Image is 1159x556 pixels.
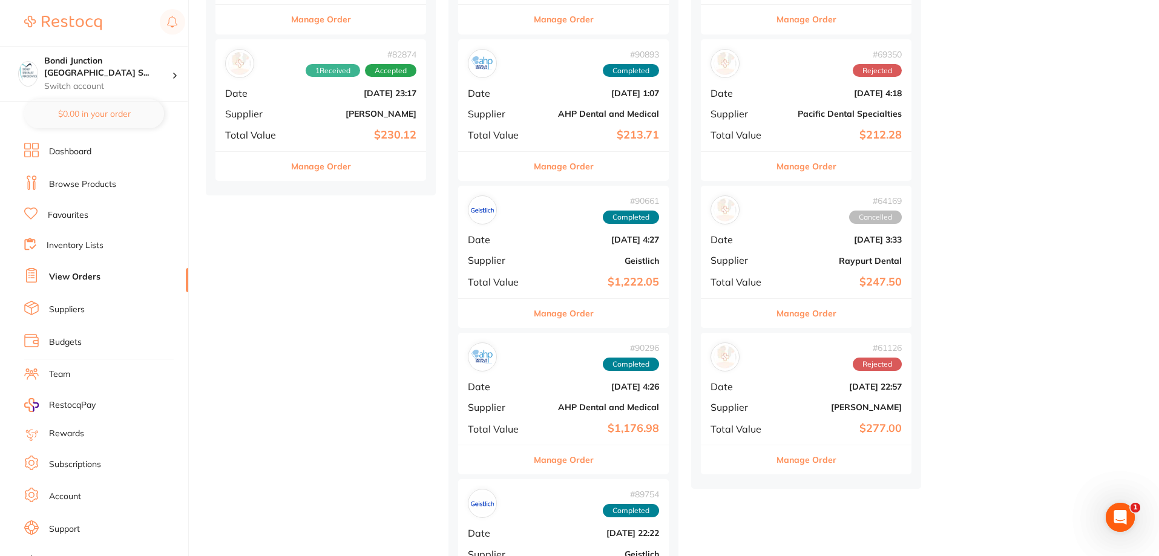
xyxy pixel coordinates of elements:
b: [DATE] 4:26 [538,382,659,391]
button: Manage Order [776,445,836,474]
img: Adam Dental [228,52,251,75]
span: Date [468,88,528,99]
span: Supplier [468,402,528,413]
b: $212.28 [781,129,902,142]
b: [DATE] 4:27 [538,235,659,244]
span: # 90893 [603,50,659,59]
span: Supplier [225,108,286,119]
span: Supplier [711,402,771,413]
span: Supplier [468,108,528,119]
p: Switch account [44,80,172,93]
button: Manage Order [776,152,836,181]
a: Budgets [49,336,82,348]
button: Manage Order [534,299,594,328]
a: Dashboard [49,146,91,158]
span: Date [711,88,771,99]
span: Total Value [711,424,771,434]
b: [DATE] 22:57 [781,382,902,391]
span: Completed [603,358,659,371]
span: 1 [1131,503,1140,512]
img: Pacific Dental Specialties [714,52,737,75]
b: $277.00 [781,422,902,435]
b: Geistlich [538,256,659,266]
img: Raypurt Dental [714,198,737,221]
b: [PERSON_NAME] [295,109,416,119]
button: Manage Order [291,152,351,181]
span: # 61126 [853,343,902,353]
button: Manage Order [291,5,351,34]
a: Team [49,368,70,381]
b: $1,176.98 [538,422,659,435]
span: Supplier [711,255,771,266]
span: Date [711,381,771,392]
span: # 82874 [306,50,416,59]
span: Completed [603,211,659,224]
span: RestocqPay [49,399,96,411]
b: [DATE] 22:22 [538,528,659,538]
b: $247.50 [781,276,902,289]
span: Total Value [711,129,771,140]
b: $1,222.05 [538,276,659,289]
b: AHP Dental and Medical [538,109,659,119]
span: Total Value [711,276,771,287]
span: Completed [603,504,659,517]
img: Geistlich [471,492,494,515]
a: RestocqPay [24,398,96,412]
a: Account [49,491,81,503]
a: Subscriptions [49,459,101,471]
a: Inventory Lists [47,240,103,252]
div: Adam Dental#828741ReceivedAcceptedDate[DATE] 23:17Supplier[PERSON_NAME]Total Value$230.12Manage O... [215,39,426,182]
span: Date [711,234,771,245]
a: Browse Products [49,178,116,191]
span: # 89754 [603,489,659,499]
img: Geistlich [471,198,494,221]
span: # 90296 [603,343,659,353]
span: # 90661 [603,196,659,206]
img: Bondi Junction Sydney Specialist Periodontics [19,62,38,80]
span: Total Value [468,424,528,434]
a: Favourites [48,209,88,221]
span: Rejected [853,64,902,77]
b: [DATE] 4:18 [781,88,902,98]
a: View Orders [49,271,100,283]
b: [DATE] 1:07 [538,88,659,98]
button: $0.00 in your order [24,99,164,128]
button: Manage Order [534,5,594,34]
h4: Bondi Junction Sydney Specialist Periodontics [44,55,172,79]
img: Henry Schein Halas [714,345,737,368]
img: AHP Dental and Medical [471,52,494,75]
button: Manage Order [534,152,594,181]
span: Completed [603,64,659,77]
b: Raypurt Dental [781,256,902,266]
b: [DATE] 3:33 [781,235,902,244]
span: Date [468,234,528,245]
b: AHP Dental and Medical [538,402,659,412]
span: Date [468,381,528,392]
b: Pacific Dental Specialties [781,109,902,119]
button: Manage Order [776,5,836,34]
img: RestocqPay [24,398,39,412]
b: $230.12 [295,129,416,142]
a: Support [49,523,80,535]
span: Received [306,64,360,77]
b: [PERSON_NAME] [781,402,902,412]
span: Date [468,528,528,538]
b: [DATE] 23:17 [295,88,416,98]
span: Date [225,88,286,99]
a: Rewards [49,428,84,440]
span: Accepted [365,64,416,77]
img: AHP Dental and Medical [471,345,494,368]
a: Suppliers [49,304,85,316]
span: Total Value [225,129,286,140]
span: Rejected [853,358,902,371]
span: Supplier [468,255,528,266]
span: # 64169 [849,196,902,206]
span: Cancelled [849,211,902,224]
span: Supplier [711,108,771,119]
button: Manage Order [776,299,836,328]
a: Restocq Logo [24,9,102,37]
iframe: Intercom live chat [1106,503,1135,532]
button: Manage Order [534,445,594,474]
span: Total Value [468,276,528,287]
span: # 69350 [853,50,902,59]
